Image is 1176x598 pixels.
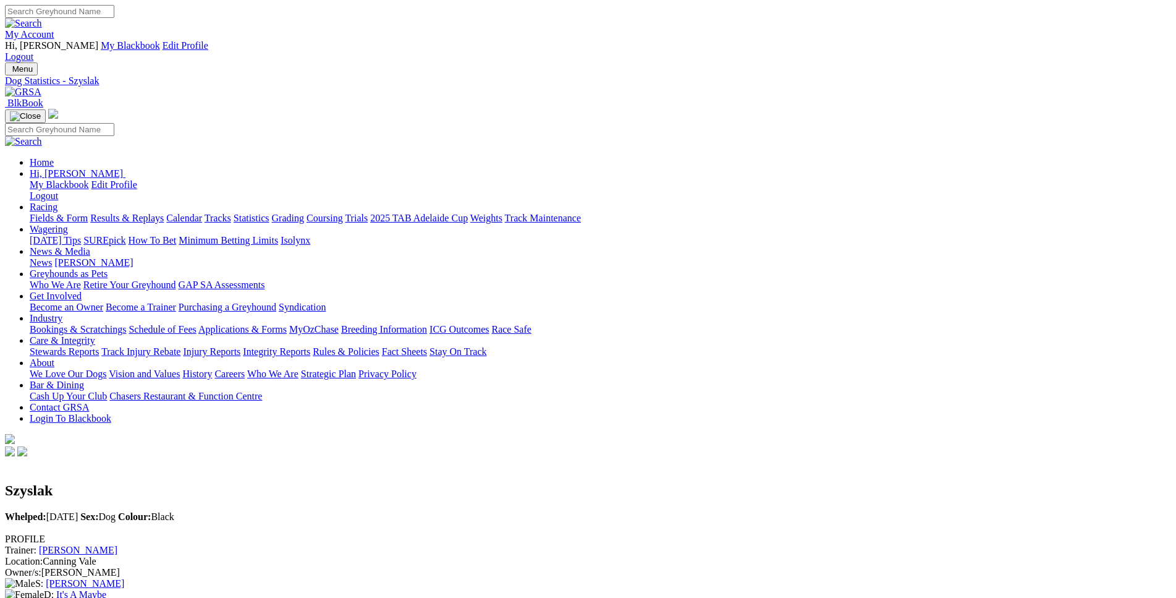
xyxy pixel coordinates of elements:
a: [PERSON_NAME] [46,578,124,589]
span: BlkBook [7,98,43,108]
a: Stay On Track [429,346,486,357]
span: Menu [12,64,33,74]
a: My Blackbook [101,40,160,51]
a: Chasers Restaurant & Function Centre [109,391,262,401]
a: News & Media [30,246,90,257]
a: Cash Up Your Club [30,391,107,401]
div: Hi, [PERSON_NAME] [30,179,1171,202]
a: Who We Are [247,369,298,379]
a: Privacy Policy [358,369,417,379]
div: Get Involved [30,302,1171,313]
a: Care & Integrity [30,335,95,346]
a: GAP SA Assessments [179,280,265,290]
a: Vision and Values [109,369,180,379]
a: Race Safe [491,324,531,335]
a: News [30,257,52,268]
a: My Account [5,29,54,40]
a: Logout [5,51,33,62]
a: Logout [30,190,58,201]
input: Search [5,123,114,136]
a: Who We Are [30,280,81,290]
a: Edit Profile [163,40,208,51]
a: Retire Your Greyhound [83,280,176,290]
a: My Blackbook [30,179,89,190]
a: Trials [345,213,368,223]
a: Grading [272,213,304,223]
a: Calendar [166,213,202,223]
a: History [182,369,212,379]
a: Tracks [205,213,231,223]
div: News & Media [30,257,1171,268]
a: [DATE] Tips [30,235,81,246]
a: Fact Sheets [382,346,427,357]
a: How To Bet [129,235,177,246]
b: Colour: [118,511,151,522]
a: Hi, [PERSON_NAME] [30,168,125,179]
a: Injury Reports [183,346,240,357]
a: Bookings & Scratchings [30,324,126,335]
div: Wagering [30,235,1171,246]
div: Racing [30,213,1171,224]
div: About [30,369,1171,380]
a: BlkBook [5,98,43,108]
a: Applications & Forms [198,324,287,335]
span: Location: [5,556,43,566]
a: Become an Owner [30,302,103,312]
a: We Love Our Dogs [30,369,106,379]
a: SUREpick [83,235,125,246]
a: Schedule of Fees [129,324,196,335]
img: GRSA [5,87,41,98]
a: Wagering [30,224,68,234]
a: Coursing [307,213,343,223]
a: Strategic Plan [301,369,356,379]
b: Sex: [80,511,98,522]
div: Care & Integrity [30,346,1171,357]
span: Hi, [PERSON_NAME] [30,168,123,179]
div: Industry [30,324,1171,335]
a: Syndication [279,302,326,312]
span: [DATE] [5,511,78,522]
span: Trainer: [5,545,36,555]
a: Careers [214,369,245,379]
span: Black [118,511,174,522]
a: MyOzChase [289,324,339,335]
a: Bar & Dining [30,380,84,390]
a: Dog Statistics - Szyslak [5,75,1171,87]
a: Greyhounds as Pets [30,268,108,279]
div: My Account [5,40,1171,62]
a: [PERSON_NAME] [54,257,133,268]
a: Minimum Betting Limits [179,235,278,246]
a: Track Maintenance [505,213,581,223]
a: Weights [470,213,502,223]
h2: Szyslak [5,482,1171,499]
img: facebook.svg [5,446,15,456]
b: Whelped: [5,511,46,522]
div: [PERSON_NAME] [5,567,1171,578]
a: Become a Trainer [106,302,176,312]
a: Contact GRSA [30,402,89,412]
img: Male [5,578,35,589]
button: Toggle navigation [5,62,38,75]
a: Industry [30,313,62,323]
button: Toggle navigation [5,109,46,123]
div: Greyhounds as Pets [30,280,1171,291]
a: Integrity Reports [243,346,310,357]
span: Dog [80,511,116,522]
a: Results & Replays [90,213,164,223]
a: Login To Blackbook [30,413,111,424]
a: 2025 TAB Adelaide Cup [370,213,468,223]
a: Track Injury Rebate [101,346,180,357]
div: Canning Vale [5,556,1171,567]
a: Breeding Information [341,324,427,335]
span: Hi, [PERSON_NAME] [5,40,98,51]
a: Statistics [234,213,269,223]
span: Owner/s: [5,567,41,578]
img: Close [10,111,41,121]
a: Isolynx [281,235,310,246]
span: S: [5,578,43,589]
a: About [30,357,54,368]
a: Racing [30,202,57,212]
img: logo-grsa-white.png [48,109,58,119]
a: Get Involved [30,291,82,301]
